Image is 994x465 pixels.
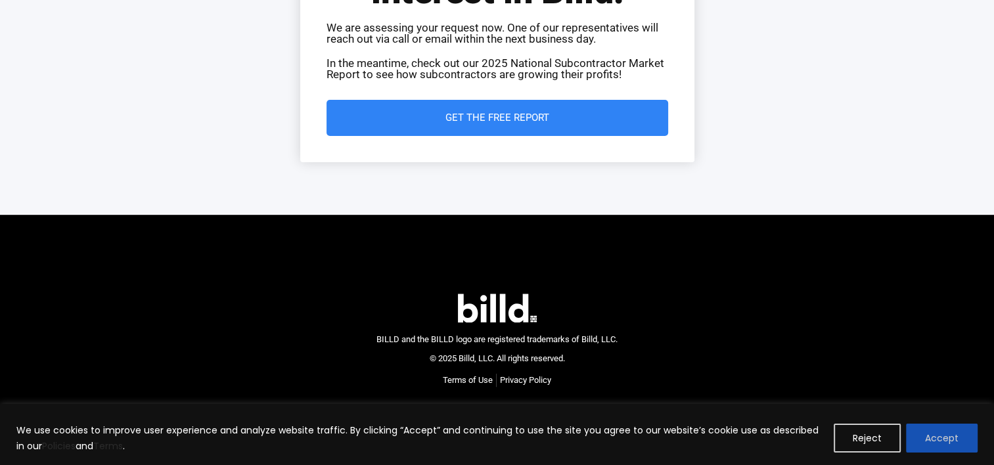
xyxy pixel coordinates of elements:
[834,424,901,453] button: Reject
[42,439,76,453] a: Policies
[445,113,549,123] span: Get the Free Report
[443,374,493,387] a: Terms of Use
[327,100,668,136] a: Get the Free Report
[327,58,668,80] p: In the meantime, check out our 2025 National Subcontractor Market Report to see how subcontractor...
[16,422,824,454] p: We use cookies to improve user experience and analyze website traffic. By clicking “Accept” and c...
[443,374,551,387] nav: Menu
[376,334,618,363] span: BILLD and the BILLD logo are registered trademarks of Billd, LLC. © 2025 Billd, LLC. All rights r...
[500,374,551,387] a: Privacy Policy
[327,22,668,45] p: We are assessing your request now. One of our representatives will reach out via call or email wi...
[906,424,978,453] button: Accept
[93,439,123,453] a: Terms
